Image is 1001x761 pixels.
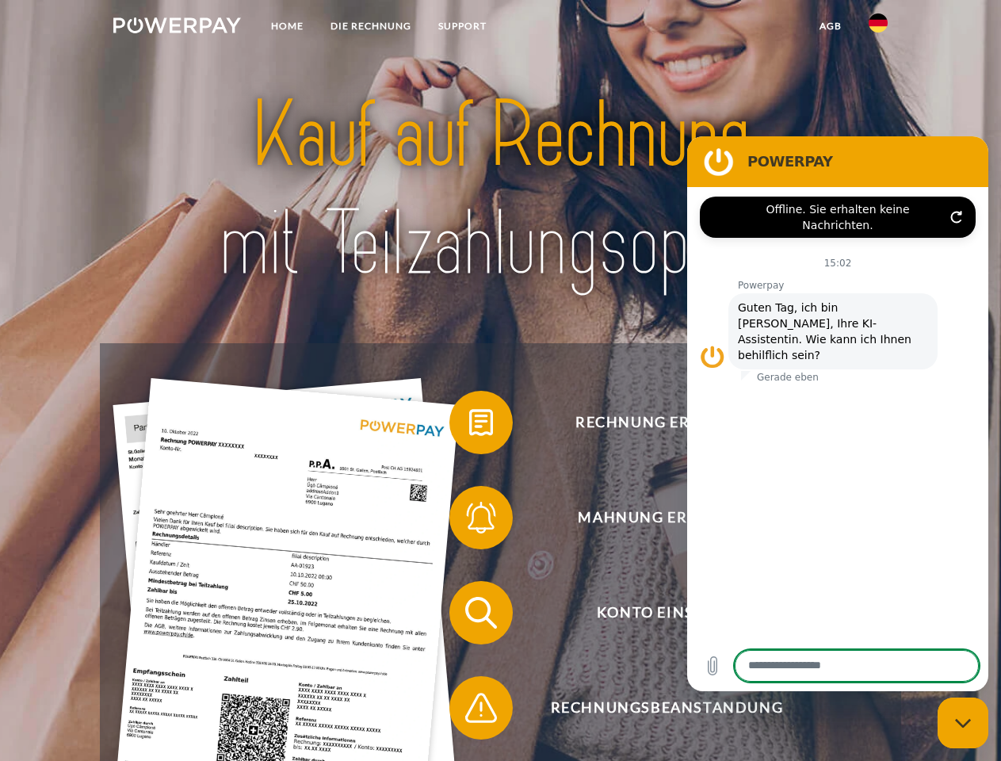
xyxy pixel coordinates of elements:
[449,486,862,549] button: Mahnung erhalten?
[472,581,861,644] span: Konto einsehen
[113,17,241,33] img: logo-powerpay-white.svg
[472,676,861,740] span: Rechnungsbeanstandung
[425,12,500,40] a: SUPPORT
[938,698,988,748] iframe: Schaltfläche zum Öffnen des Messaging-Fensters; Konversation läuft
[869,13,888,33] img: de
[687,136,988,691] iframe: Messaging-Fenster
[806,12,855,40] a: agb
[461,498,501,537] img: qb_bell.svg
[472,486,861,549] span: Mahnung erhalten?
[317,12,425,40] a: DIE RECHNUNG
[449,391,862,454] button: Rechnung erhalten?
[258,12,317,40] a: Home
[472,391,861,454] span: Rechnung erhalten?
[461,593,501,633] img: qb_search.svg
[449,676,862,740] button: Rechnungsbeanstandung
[461,688,501,728] img: qb_warning.svg
[449,581,862,644] button: Konto einsehen
[151,76,850,304] img: title-powerpay_de.svg
[461,403,501,442] img: qb_bill.svg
